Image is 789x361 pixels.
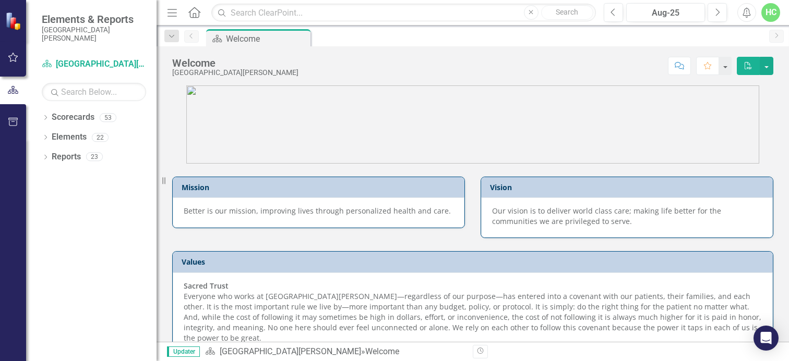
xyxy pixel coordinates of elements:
div: 23 [86,153,103,161]
a: Scorecards [52,111,94,123]
div: » [205,346,465,358]
a: [GEOGRAPHIC_DATA][PERSON_NAME] [220,346,361,356]
button: Search [541,5,593,20]
span: Elements & Reports [42,13,146,26]
span: Updater [167,346,200,357]
a: [GEOGRAPHIC_DATA][PERSON_NAME] [42,58,146,70]
span: Search [556,8,578,16]
p: Everyone who works at [GEOGRAPHIC_DATA][PERSON_NAME]—regardless of our purpose—has entered into a... [184,281,762,345]
small: [GEOGRAPHIC_DATA][PERSON_NAME] [42,26,146,43]
div: Welcome [365,346,399,356]
input: Search Below... [42,83,146,101]
div: Open Intercom Messenger [754,326,779,351]
a: Elements [52,131,87,143]
div: 53 [100,113,116,122]
div: Aug-25 [630,7,701,19]
p: Our vision is to deliver world class care; making life better for the communities we are privileg... [492,206,762,227]
button: Aug-25 [626,3,705,22]
h3: Values [182,258,768,266]
p: Better is our mission, improving lives through personalized health and care. [184,206,453,216]
img: ClearPoint Strategy [5,11,23,30]
a: Reports [52,151,81,163]
div: Welcome [226,32,308,45]
button: HC [761,3,780,22]
img: SJRMC%20new%20logo%203.jpg [186,85,759,164]
div: [GEOGRAPHIC_DATA][PERSON_NAME] [172,69,298,77]
h3: Vision [490,183,768,191]
strong: Sacred Trust [184,281,229,291]
h3: Mission [182,183,459,191]
input: Search ClearPoint... [211,4,596,22]
div: Welcome [172,57,298,69]
div: 22 [92,133,109,142]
